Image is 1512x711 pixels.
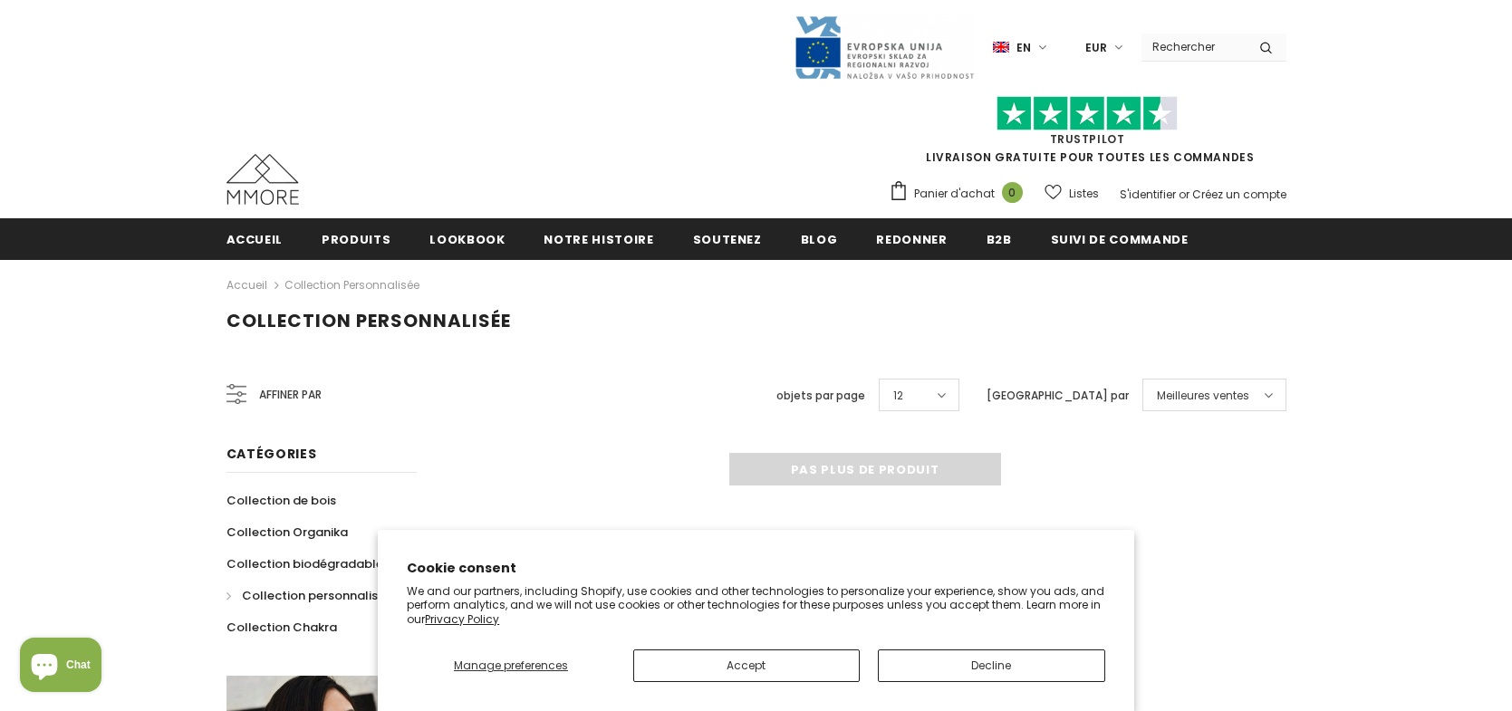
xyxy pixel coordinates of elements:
a: Produits [322,218,390,259]
span: soutenez [693,231,762,248]
span: Blog [801,231,838,248]
span: Listes [1069,185,1099,203]
a: Lookbook [429,218,505,259]
input: Search Site [1141,34,1246,60]
button: Decline [878,649,1105,682]
img: Javni Razpis [794,14,975,81]
p: We and our partners, including Shopify, use cookies and other technologies to personalize your ex... [407,584,1105,627]
span: Produits [322,231,390,248]
a: Accueil [226,274,267,296]
span: Collection de bois [226,492,336,509]
a: Collection personnalisée [226,580,392,611]
a: Notre histoire [544,218,653,259]
a: TrustPilot [1050,131,1125,147]
a: B2B [987,218,1012,259]
span: Collection personnalisée [242,587,392,604]
span: Collection Chakra [226,619,337,636]
a: Créez un compte [1192,187,1286,202]
span: Panier d'achat [914,185,995,203]
a: Collection personnalisée [284,277,419,293]
a: Privacy Policy [425,611,499,627]
span: 0 [1002,182,1023,203]
a: Suivi de commande [1051,218,1189,259]
img: i-lang-1.png [993,40,1009,55]
a: Listes [1045,178,1099,209]
span: B2B [987,231,1012,248]
a: Blog [801,218,838,259]
img: Faites confiance aux étoiles pilotes [997,96,1178,131]
span: or [1179,187,1189,202]
span: 12 [893,387,903,405]
a: Collection biodégradable [226,548,383,580]
a: Collection de bois [226,485,336,516]
span: Notre histoire [544,231,653,248]
span: Catégories [226,445,317,463]
h2: Cookie consent [407,559,1105,578]
a: Collection Organika [226,516,348,548]
a: Accueil [226,218,284,259]
label: [GEOGRAPHIC_DATA] par [987,387,1129,405]
a: Collection Chakra [226,611,337,643]
button: Accept [633,649,861,682]
a: Javni Razpis [794,39,975,54]
label: objets par page [776,387,865,405]
span: en [1016,39,1031,57]
span: Collection biodégradable [226,555,383,572]
span: Accueil [226,231,284,248]
span: Collection personnalisée [226,308,511,333]
span: Suivi de commande [1051,231,1189,248]
button: Manage preferences [407,649,614,682]
span: Meilleures ventes [1157,387,1249,405]
inbox-online-store-chat: Shopify online store chat [14,638,107,697]
a: Redonner [876,218,947,259]
img: Cas MMORE [226,154,299,205]
span: Redonner [876,231,947,248]
span: Collection Organika [226,524,348,541]
span: Manage preferences [454,658,568,673]
span: Lookbook [429,231,505,248]
span: LIVRAISON GRATUITE POUR TOUTES LES COMMANDES [889,104,1286,165]
a: Panier d'achat 0 [889,180,1032,207]
span: EUR [1085,39,1107,57]
a: soutenez [693,218,762,259]
span: Affiner par [259,385,322,405]
a: S'identifier [1120,187,1176,202]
